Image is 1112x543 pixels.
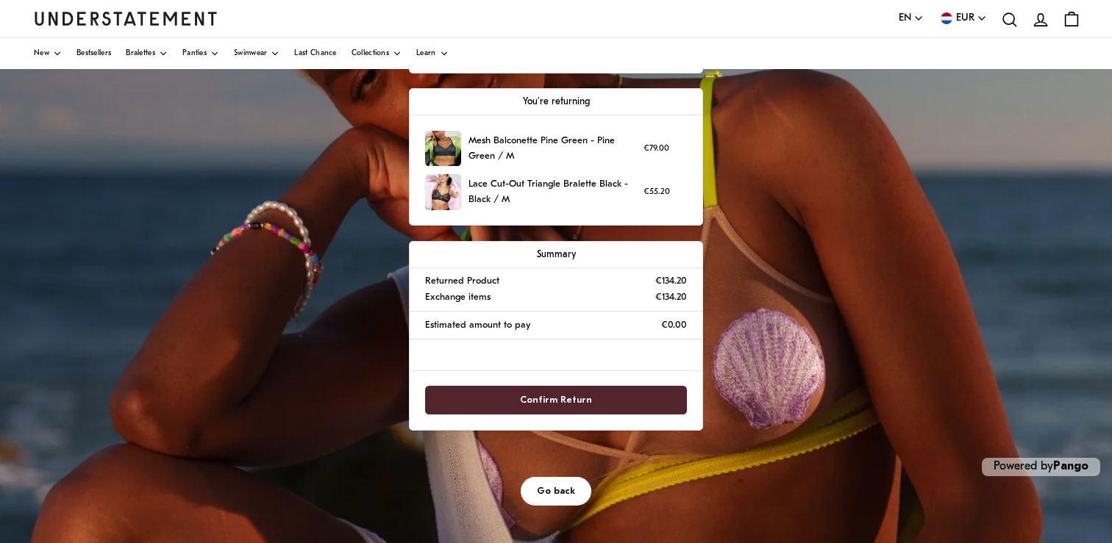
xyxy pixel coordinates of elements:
p: Returned Product [425,273,499,289]
a: Last Chance [294,38,336,69]
span: Swimwear [234,50,267,57]
span: New [34,50,49,57]
p: €134.20 [655,290,687,305]
a: Bralettes [126,38,168,69]
a: Understatement Homepage [34,12,218,25]
button: EUR [938,10,987,26]
span: EN [899,10,911,26]
img: PCMH-BRA-017-126_cf233277-34b1-4140-9834-6d8bd5308e82.jpg [425,131,461,167]
button: EN [899,10,924,26]
a: Swimwear [234,38,279,69]
span: EUR [956,10,974,26]
p: Lace Cut-Out Triangle Bralette Black - Black / M [468,176,636,208]
p: €134.20 [655,273,687,289]
a: Bestsellers [76,38,111,69]
p: €0.00 [661,317,687,333]
span: Bralettes [126,50,155,57]
img: SABO-BRA-016.jpg [425,174,461,210]
a: Collections [352,38,402,69]
p: Estimated amount to pay [425,317,530,333]
a: New [34,38,62,69]
button: Confirm Return [425,386,687,414]
button: Go back [521,477,591,506]
a: Learn [416,38,449,69]
p: Mesh Balconette Pine Green - Pine Green / M [468,133,636,165]
span: Go back [537,478,575,505]
span: Bestsellers [76,50,111,57]
p: Powered by [982,458,1100,476]
p: Summary [425,247,687,262]
span: Panties [182,50,207,57]
p: €55.20 [644,185,670,199]
a: Pango [1053,461,1088,472]
span: Last Chance [294,50,336,57]
p: Exchange items [425,290,491,305]
span: Learn [416,50,436,57]
span: Collections [352,50,389,57]
p: You're returning [425,94,687,109]
p: €79.00 [644,142,669,156]
span: Confirm Return [520,386,592,414]
a: Panties [182,38,219,69]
